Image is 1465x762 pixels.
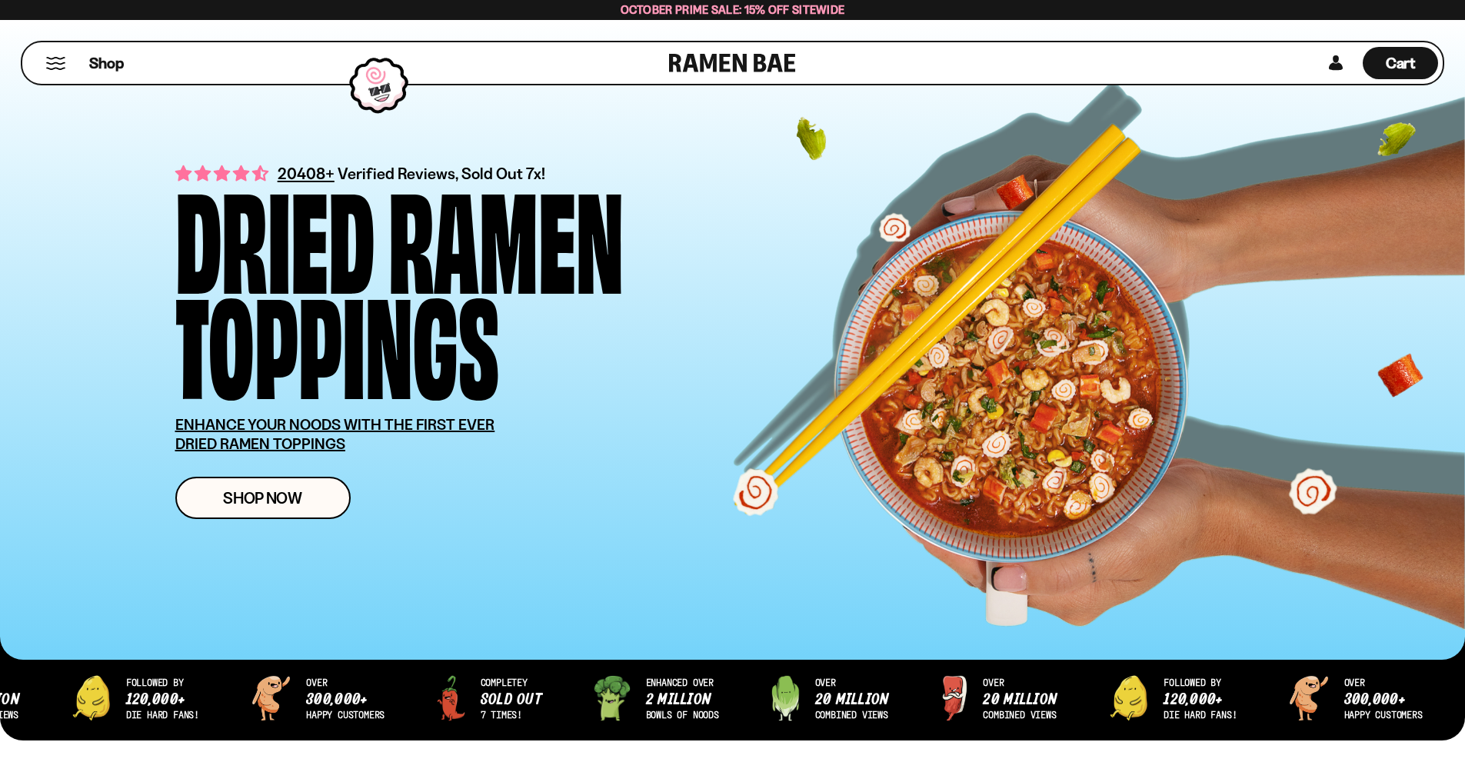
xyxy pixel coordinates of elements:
[388,181,624,287] div: Ramen
[1363,42,1438,84] div: Cart
[89,47,124,79] a: Shop
[175,477,351,519] a: Shop Now
[175,415,495,453] u: ENHANCE YOUR NOODS WITH THE FIRST EVER DRIED RAMEN TOPPINGS
[89,53,124,74] span: Shop
[45,57,66,70] button: Mobile Menu Trigger
[621,2,845,17] span: October Prime Sale: 15% off Sitewide
[1386,54,1416,72] span: Cart
[223,490,302,506] span: Shop Now
[175,181,375,287] div: Dried
[175,287,499,392] div: Toppings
